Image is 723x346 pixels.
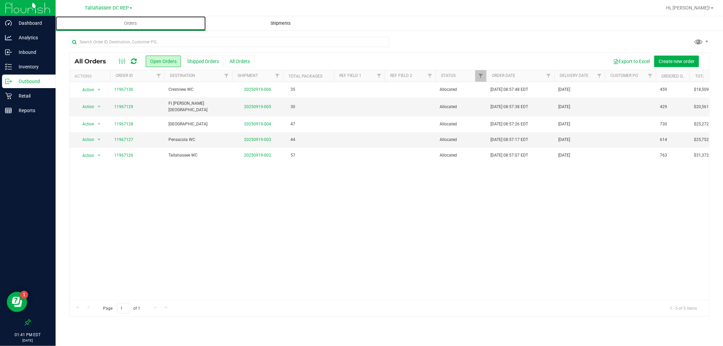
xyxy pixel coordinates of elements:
span: [GEOGRAPHIC_DATA] [168,121,228,127]
input: Search Order ID, Destination, Customer PO... [69,37,389,47]
span: [DATE] 08:57:26 EDT [490,121,528,127]
a: Filter [594,70,605,82]
p: Reports [12,106,53,115]
p: Inbound [12,48,53,56]
span: select [95,135,103,144]
a: 20250919-002 [244,153,271,158]
a: Order ID [116,73,133,78]
span: 44 [287,135,299,145]
a: Orders [56,16,206,30]
label: Pin the sidebar to full width on large screens [24,319,31,326]
span: Tallahassee DC REP [85,5,129,11]
span: Ft [PERSON_NAME][GEOGRAPHIC_DATA] [168,100,228,113]
span: Create new order [659,59,695,64]
span: Shipments [262,20,300,26]
span: [DATE] [558,121,570,127]
a: Destination [170,73,195,78]
a: Filter [272,70,283,82]
span: 1 - 5 of 5 items [664,303,702,313]
span: Page of 1 [97,303,146,313]
span: 763 [660,152,667,159]
inline-svg: Dashboard [5,20,12,26]
span: Hi, [PERSON_NAME]! [666,5,710,11]
a: 20250919-003 [244,137,271,142]
div: Actions [75,74,107,79]
span: 730 [660,121,667,127]
span: 47 [287,119,299,129]
span: Action [76,85,95,95]
inline-svg: Outbound [5,78,12,85]
a: Filter [153,70,164,82]
a: 20250919-004 [244,122,271,126]
span: [DATE] [558,152,570,159]
span: $31,372.00 [694,152,715,159]
span: 35 [287,85,299,95]
span: Crestview WC [168,86,228,93]
a: Filter [475,70,486,82]
button: Open Orders [146,56,181,67]
p: Outbound [12,77,53,85]
span: Orders [115,20,146,26]
span: Action [76,135,95,144]
span: $25,272.00 [694,121,715,127]
a: Filter [424,70,436,82]
inline-svg: Retail [5,93,12,99]
p: Inventory [12,63,53,71]
a: Filter [645,70,656,82]
a: 20250919-005 [244,104,271,109]
span: 30 [287,102,299,112]
a: Shipments [206,16,356,30]
span: Allocated [440,121,482,127]
span: select [95,151,103,160]
span: 57 [287,150,299,160]
span: 614 [660,137,667,143]
span: Allocated [440,137,482,143]
span: Action [76,151,95,160]
a: 11967129 [114,104,133,110]
input: 1 [117,303,129,313]
inline-svg: Reports [5,107,12,114]
p: Retail [12,92,53,100]
a: Ordered qty [661,74,687,79]
iframe: Resource center [7,292,27,312]
a: Status [441,73,456,78]
button: Shipped Orders [183,56,224,67]
span: [DATE] [558,104,570,110]
a: Filter [374,70,385,82]
span: select [95,119,103,129]
span: select [95,102,103,111]
inline-svg: Inventory [5,63,12,70]
p: 01:41 PM EDT [3,332,53,338]
span: [DATE] 08:57:17 EDT [490,137,528,143]
button: Create new order [654,56,699,67]
span: 429 [660,104,667,110]
span: Action [76,119,95,129]
span: $25,752.00 [694,137,715,143]
a: Ref Field 1 [339,73,361,78]
iframe: Resource center unread badge [20,291,28,299]
span: select [95,85,103,95]
span: $18,509.00 [694,86,715,93]
p: Analytics [12,34,53,42]
span: Allocated [440,104,482,110]
inline-svg: Analytics [5,34,12,41]
span: 459 [660,86,667,93]
span: $20,561.00 [694,104,715,110]
span: Pensacola WC [168,137,228,143]
a: Total Packages [288,74,322,79]
span: [DATE] [558,86,570,93]
a: Shipment [238,73,258,78]
a: Order Date [492,73,515,78]
p: Dashboard [12,19,53,27]
span: Tallahassee WC [168,152,228,159]
span: [DATE] 08:57:48 EDT [490,86,528,93]
a: Customer PO [610,73,638,78]
span: [DATE] [558,137,570,143]
a: 11967128 [114,121,133,127]
a: Ref Field 2 [390,73,412,78]
span: [DATE] 08:57:07 EDT [490,152,528,159]
a: Filter [543,70,554,82]
span: All Orders [75,58,113,65]
a: Filter [221,70,232,82]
